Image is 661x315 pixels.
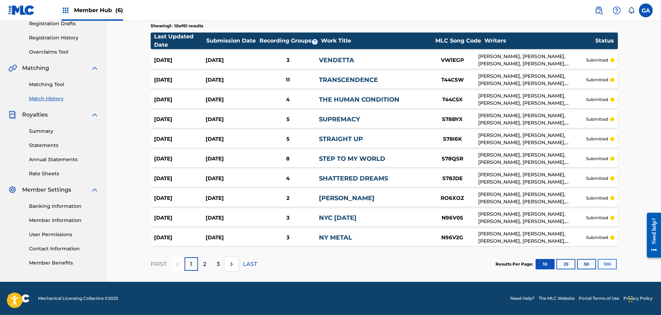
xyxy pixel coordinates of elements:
div: [DATE] [154,56,206,64]
a: [PERSON_NAME] [319,194,375,202]
span: ? [312,39,318,45]
div: T44C5W [426,76,478,84]
p: submitted [586,116,608,122]
span: Matching [22,64,49,72]
div: [DATE] [206,155,257,163]
p: Results Per Page: [495,261,535,267]
div: RO6XOZ [426,194,478,202]
div: 5 [257,135,319,143]
div: [DATE] [154,234,206,242]
p: submitted [586,195,608,201]
div: [PERSON_NAME], [PERSON_NAME], [PERSON_NAME], [PERSON_NAME], [PERSON_NAME] [478,73,586,87]
a: Contact Information [29,245,99,252]
a: THE HUMAN CONDITION [319,96,399,103]
img: expand [91,111,99,119]
p: submitted [586,234,608,241]
div: [DATE] [154,155,206,163]
img: MLC Logo [8,5,35,15]
p: LAST [243,260,257,268]
img: Matching [8,64,17,72]
div: 5 [257,115,319,123]
div: Drag [629,289,633,309]
p: 1 [190,260,192,268]
div: Chat Widget [626,282,661,315]
div: S78QSR [426,155,478,163]
button: 50 [577,259,596,269]
button: 10 [536,259,555,269]
div: Recording Groups [258,37,321,45]
a: Member Benefits [29,259,99,267]
img: Royalties [8,111,17,119]
div: 3 [257,214,319,222]
p: Showing 1 - 10 of 61 results [151,23,203,29]
div: [DATE] [154,76,206,84]
div: [DATE] [206,175,257,183]
a: STRAIGHT UP [319,135,363,143]
div: [PERSON_NAME], [PERSON_NAME], [PERSON_NAME], [PERSON_NAME], [PERSON_NAME] [478,112,586,127]
a: Portal Terms of Use [579,295,619,302]
button: 25 [556,259,575,269]
div: Writers [484,37,595,45]
a: Rate Sheets [29,170,99,177]
img: expand [91,64,99,72]
a: Match History [29,95,99,102]
div: 4 [257,175,319,183]
div: [PERSON_NAME], [PERSON_NAME], [PERSON_NAME], [PERSON_NAME], [PERSON_NAME] [478,53,586,67]
div: Submission Date [206,37,258,45]
span: (6) [115,7,123,13]
div: 3 [257,234,319,242]
a: Registration Drafts [29,20,99,27]
span: Member Hub [74,6,123,14]
span: Mechanical Licensing Collective © 2025 [38,295,118,302]
div: S78BYX [426,115,478,123]
div: [DATE] [206,115,257,123]
div: 3 [257,56,319,64]
div: [DATE] [206,56,257,64]
img: Member Settings [8,186,17,194]
a: Matching Tool [29,81,99,88]
a: SHATTERED DREAMS [319,175,388,182]
a: Banking Information [29,203,99,210]
a: User Permissions [29,231,99,238]
div: Last Updated Date [154,33,206,49]
a: Privacy Policy [623,295,653,302]
div: Notifications [628,7,635,14]
a: STEP TO MY WORLD [319,155,385,163]
div: [DATE] [206,234,257,242]
div: [DATE] [154,194,206,202]
div: MLC Song Code [432,37,484,45]
a: Annual Statements [29,156,99,163]
div: T44C5X [426,96,478,104]
div: 11 [257,76,319,84]
p: submitted [586,96,608,103]
div: [PERSON_NAME], [PERSON_NAME], [PERSON_NAME], [PERSON_NAME], [PERSON_NAME] [478,171,586,186]
p: submitted [586,57,608,63]
span: Royalties [22,111,48,119]
a: Overclaims Tool [29,48,99,56]
div: [DATE] [206,214,257,222]
div: [PERSON_NAME], [PERSON_NAME], [PERSON_NAME], [PERSON_NAME], [PERSON_NAME] [478,211,586,225]
div: 2 [257,194,319,202]
div: VW1EGP [426,56,478,64]
div: [DATE] [154,214,206,222]
img: expand [91,186,99,194]
a: Public Search [592,3,606,17]
div: N96V2G [426,234,478,242]
div: [PERSON_NAME], [PERSON_NAME], [PERSON_NAME], [PERSON_NAME], [PERSON_NAME] [478,151,586,166]
img: right [227,260,236,268]
span: Member Settings [22,186,71,194]
p: submitted [586,156,608,162]
p: submitted [586,136,608,142]
a: NY METAL [319,234,352,241]
div: Help [610,3,624,17]
div: [DATE] [206,194,257,202]
a: Need Help? [510,295,535,302]
a: Summary [29,128,99,135]
div: N96V05 [426,214,478,222]
div: S78JDE [426,175,478,183]
div: [DATE] [206,76,257,84]
div: S78I6K [426,135,478,143]
p: submitted [586,77,608,83]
